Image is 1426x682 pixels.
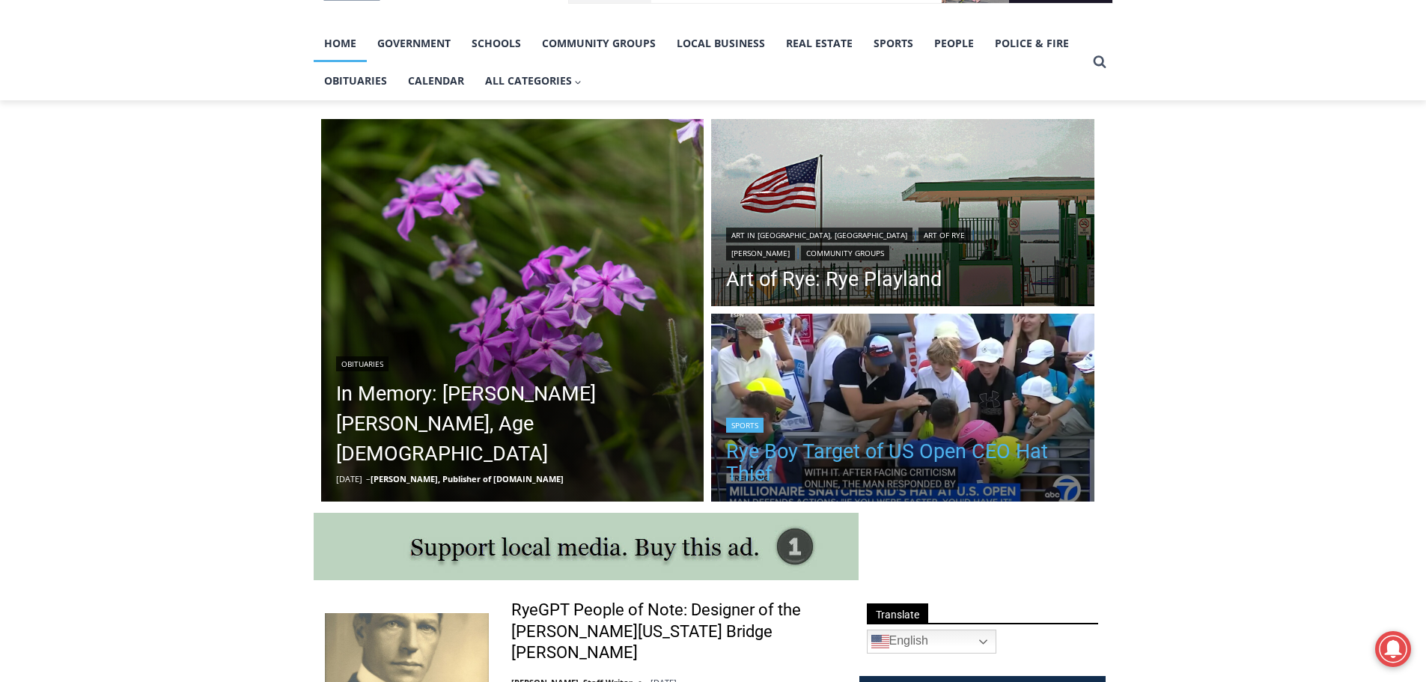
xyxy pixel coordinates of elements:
[531,25,666,62] a: Community Groups
[336,379,689,469] a: In Memory: [PERSON_NAME] [PERSON_NAME], Age [DEMOGRAPHIC_DATA]
[726,225,1079,261] div: | | |
[726,440,1079,485] a: Rye Boy Target of US Open CEO Hat Thief
[445,4,540,68] a: Book [PERSON_NAME]'s Good Humor for Your Event
[711,119,1094,311] a: Read More Art of Rye: Rye Playland
[475,62,593,100] button: Child menu of All Categories
[711,314,1094,505] a: Read More Rye Boy Target of US Open CEO Hat Thief
[391,149,694,183] span: Intern @ [DOMAIN_NAME]
[314,25,1086,100] nav: Primary Navigation
[711,119,1094,311] img: (PHOTO: Rye Playland. Entrance onto Playland Beach at the Boardwalk. By JoAnn Cancro.)
[366,473,371,484] span: –
[314,513,859,580] img: support local media, buy this ad
[98,19,370,48] div: Available for Private Home, Business, Club or Other Events
[726,228,912,243] a: Art in [GEOGRAPHIC_DATA], [GEOGRAPHIC_DATA]
[371,473,564,484] a: [PERSON_NAME], Publisher of [DOMAIN_NAME]
[776,25,863,62] a: Real Estate
[863,25,924,62] a: Sports
[378,1,707,145] div: "We would have speakers with experience in local journalism speak to us about their experiences a...
[456,16,521,58] h4: Book [PERSON_NAME]'s Good Humor for Your Event
[871,633,889,651] img: en
[1,150,150,186] a: Open Tues. - Sun. [PHONE_NUMBER]
[336,356,389,371] a: Obituaries
[321,119,704,502] img: (PHOTO: Kim Eierman of EcoBeneficial designed and oversaw the installation of native plant beds f...
[4,154,147,211] span: Open Tues. - Sun. [PHONE_NUMBER]
[461,25,531,62] a: Schools
[1086,49,1113,76] button: View Search Form
[726,268,1079,290] a: Art of Rye: Rye Playland
[726,246,795,261] a: [PERSON_NAME]
[397,62,475,100] a: Calendar
[867,603,928,624] span: Translate
[314,62,397,100] a: Obituaries
[918,228,970,243] a: Art of Rye
[321,119,704,502] a: Read More In Memory: Barbara Porter Schofield, Age 90
[984,25,1079,62] a: Police & Fire
[367,25,461,62] a: Government
[314,25,367,62] a: Home
[154,94,220,179] div: "[PERSON_NAME]'s draw is the fine variety of pristine raw fish kept on hand"
[801,246,889,261] a: Community Groups
[336,473,362,484] time: [DATE]
[924,25,984,62] a: People
[711,314,1094,505] img: (PHOTO: A Rye boy attending the US Open was the target of a CEO who snatched a hat being given to...
[726,418,764,433] a: Sports
[867,630,996,654] a: English
[511,600,840,664] a: RyeGPT People of Note: Designer of the [PERSON_NAME][US_STATE] Bridge [PERSON_NAME]
[666,25,776,62] a: Local Business
[360,145,725,186] a: Intern @ [DOMAIN_NAME]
